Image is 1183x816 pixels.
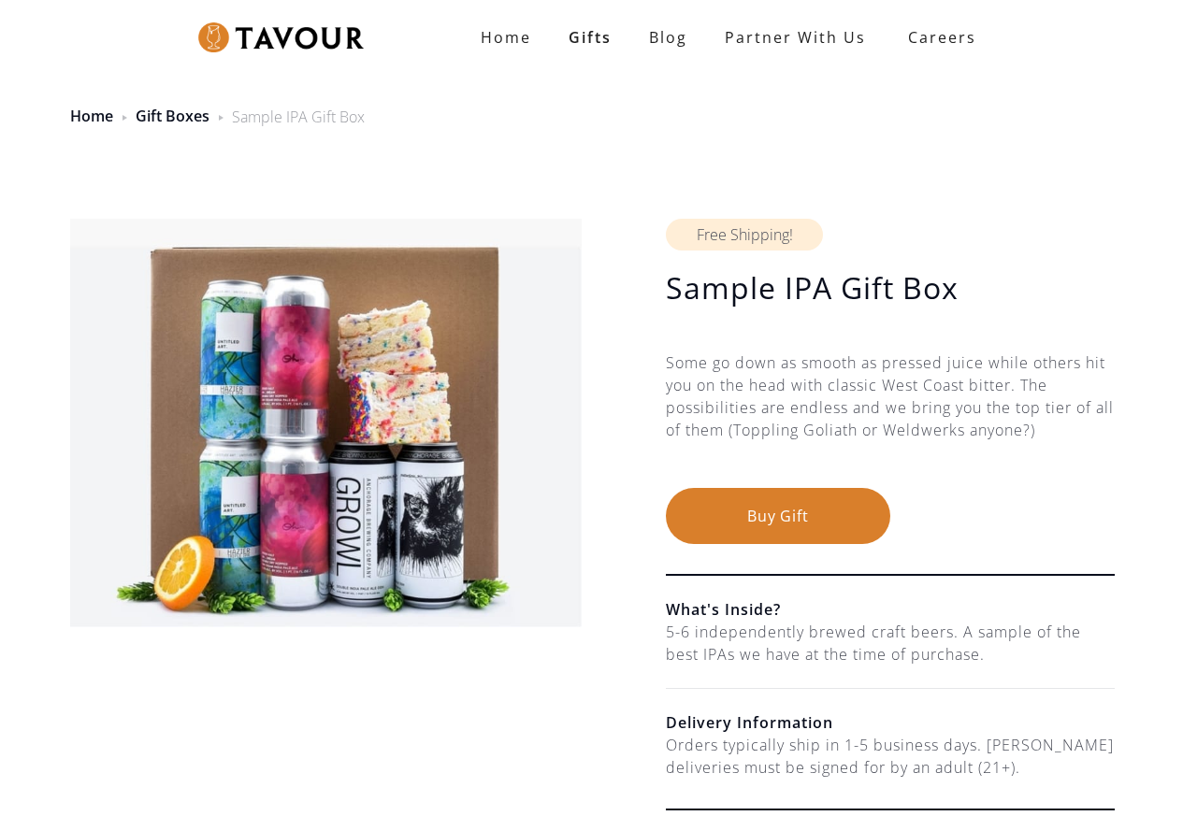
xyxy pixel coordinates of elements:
h6: Delivery Information [666,711,1115,734]
strong: Careers [908,19,976,56]
div: 5-6 independently brewed craft beers. A sample of the best IPAs we have at the time of purchase. [666,621,1115,666]
strong: Home [481,27,531,48]
a: Blog [630,19,706,56]
div: Orders typically ship in 1-5 business days. [PERSON_NAME] deliveries must be signed for by an adu... [666,734,1115,779]
a: partner with us [706,19,885,56]
a: Careers [885,11,990,64]
h1: Sample IPA Gift Box [666,269,1115,307]
h6: What's Inside? [666,598,1115,621]
a: Home [462,19,550,56]
a: Home [70,106,113,126]
div: Sample IPA Gift Box [232,106,365,128]
a: Gift Boxes [136,106,209,126]
div: Free Shipping! [666,219,823,251]
button: Buy Gift [666,488,890,544]
a: Gifts [550,19,630,56]
div: Some go down as smooth as pressed juice while others hit you on the head with classic West Coast ... [666,351,1115,488]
